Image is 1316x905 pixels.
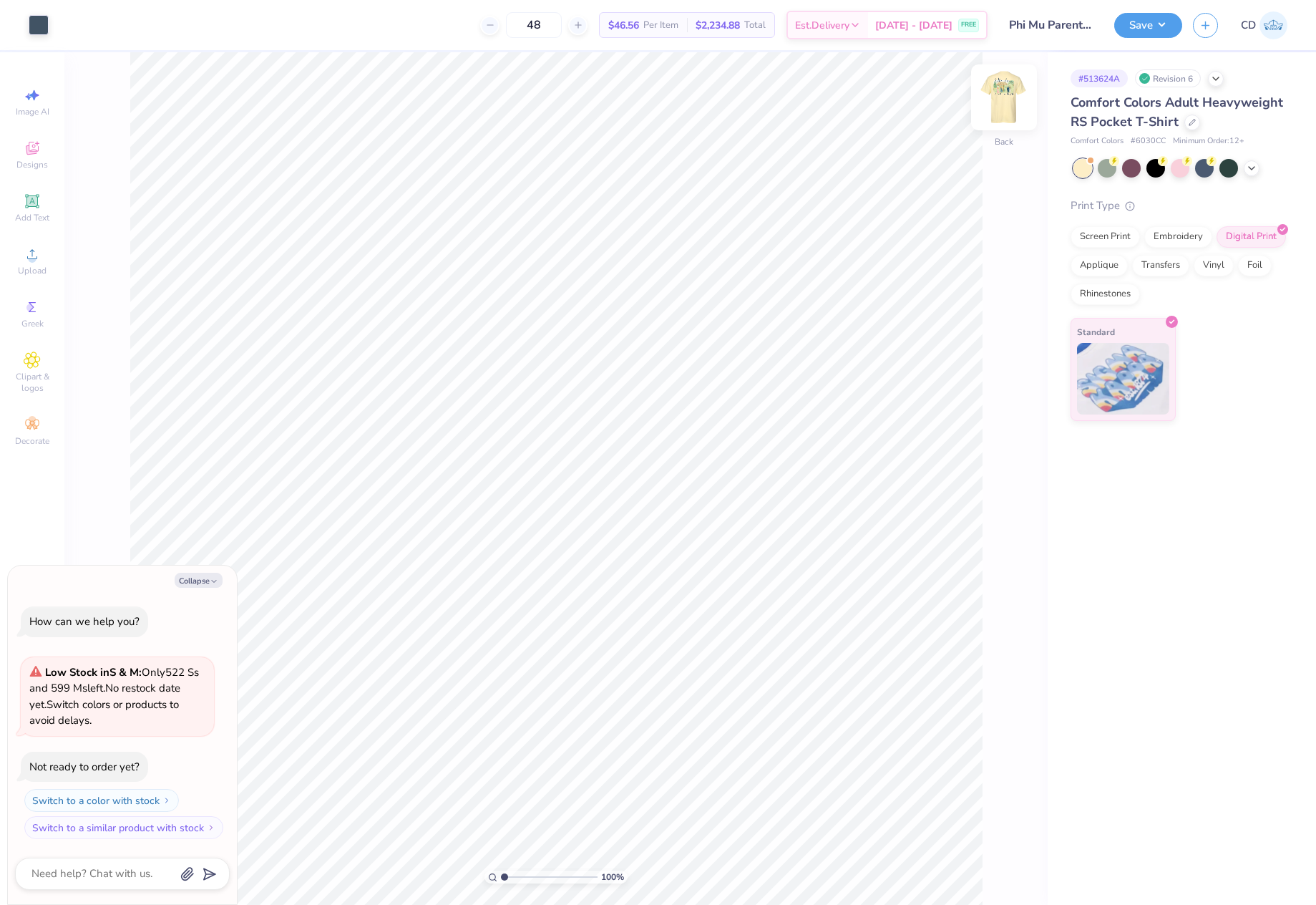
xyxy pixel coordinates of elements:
span: Add Text [15,212,49,223]
img: Standard [1077,343,1169,415]
div: How can we help you? [29,614,140,629]
span: Decorate [15,435,49,447]
span: [DATE] - [DATE] [875,18,952,33]
div: Transfers [1132,255,1189,276]
span: Est. Delivery [795,18,849,33]
a: CD [1241,11,1287,39]
img: Back [975,69,1033,126]
span: # 6030CC [1131,135,1166,147]
button: Switch to a similar product with stock [24,816,223,839]
div: Revision 6 [1135,69,1201,87]
input: Untitled Design [998,11,1103,39]
span: Only 522 Ss and 599 Ms left. Switch colors or products to avoid delays. [29,665,199,728]
img: Cedric Diasanta [1259,11,1287,39]
span: Image AI [16,106,49,117]
span: Greek [21,318,44,329]
button: Collapse [175,573,223,588]
strong: Low Stock in S & M : [45,665,142,679]
div: Not ready to order yet? [29,760,140,774]
span: Per Item [643,18,678,33]
span: Comfort Colors Adult Heavyweight RS Pocket T-Shirt [1071,94,1283,130]
div: Embroidery [1144,226,1212,248]
span: $2,234.88 [696,18,740,33]
span: Minimum Order: 12 + [1173,135,1244,147]
span: Designs [16,159,48,170]
span: CD [1241,17,1256,34]
span: Total [744,18,766,33]
img: Switch to a color with stock [162,796,171,805]
div: # 513624A [1071,69,1128,87]
span: Standard [1077,324,1115,339]
div: Rhinestones [1071,284,1140,305]
span: $46.56 [608,18,639,33]
span: Upload [18,265,47,276]
input: – – [506,12,562,38]
div: Back [995,135,1013,148]
span: 100 % [601,871,624,884]
span: Clipart & logos [7,371,57,394]
div: Vinyl [1194,255,1234,276]
span: Comfort Colors [1071,135,1124,147]
span: FREE [961,20,976,30]
div: Print Type [1071,198,1287,214]
button: Save [1114,13,1182,38]
img: Switch to a similar product with stock [207,823,215,832]
div: Digital Print [1217,226,1286,248]
div: Applique [1071,255,1128,276]
div: Screen Print [1071,226,1140,248]
div: Foil [1238,255,1272,276]
button: Switch to a color with stock [24,789,179,812]
span: No restock date yet. [29,681,180,712]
